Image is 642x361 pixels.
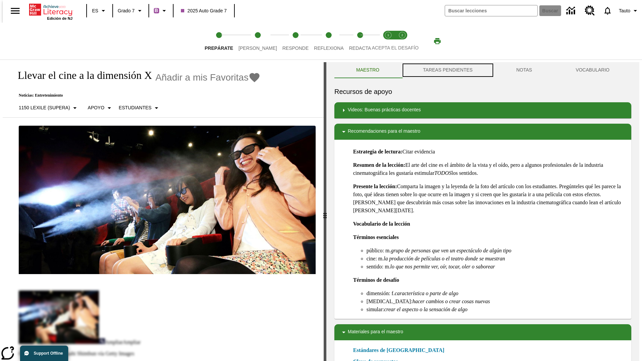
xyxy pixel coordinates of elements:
[199,23,238,59] button: Prepárate step 1 of 5
[115,5,146,17] button: Grado: Grado 7, Elige un grado
[344,23,377,59] button: Redacta step 5 of 5
[412,298,490,304] em: hacer cambios o crear cosas nuevas
[427,35,448,47] button: Imprimir
[599,2,616,19] a: Notificaciones
[116,102,163,114] button: Seleccionar estudiante
[387,33,389,37] text: 1
[334,62,401,78] button: Maestro
[155,72,261,83] button: Añadir a mis Favoritas - Llevar el cine a la dimensión X
[181,7,227,14] span: 2025 Auto Grade 7
[205,45,233,51] span: Prepárate
[391,248,511,253] em: grupo de personas que ven un espectáculo de algún tipo
[20,346,68,361] button: Support Offline
[29,2,73,20] div: Portada
[11,69,152,82] h1: Llevar el cine a la dimensión X
[238,45,277,51] span: [PERSON_NAME]
[401,62,495,78] button: TAREAS PENDIENTES
[334,62,631,78] div: Instructional Panel Tabs
[34,351,63,356] span: Support Offline
[334,102,631,118] div: Videos: Buenas prácticas docentes
[85,102,116,114] button: Tipo de apoyo, Apoyo
[324,62,326,361] div: Pulsa la tecla de intro o la barra espaciadora y luego presiona las flechas de derecha e izquierd...
[393,23,412,59] button: Acepta el desafío contesta step 2 of 2
[366,247,626,255] li: público: m.
[353,149,403,154] strong: Estrategia de lectura:
[118,7,135,14] span: Grado 7
[619,7,630,14] span: Tauto
[348,128,420,136] p: Recomendaciones para el maestro
[155,72,249,83] span: Añadir a mis Favoritas
[366,297,626,306] li: [MEDICAL_DATA]:
[3,62,324,358] div: reading
[348,328,403,336] p: Materiales para el maestro
[326,62,639,361] div: activity
[353,234,399,240] strong: Términos esenciales
[119,104,151,111] p: Estudiantes
[395,184,397,189] strong: :
[314,45,344,51] span: Reflexiona
[379,23,398,59] button: Acepta el desafío lee step 1 of 2
[366,255,626,263] li: cine: m.
[348,106,421,114] p: Videos: Buenas prácticas docentes
[19,126,316,274] img: El panel situado frente a los asientos rocía con agua nebulizada al feliz público en un cine equi...
[353,184,395,189] strong: Presente la lección
[89,5,110,17] button: Lenguaje: ES, Selecciona un idioma
[562,2,581,20] a: Centro de información
[11,93,260,98] p: Noticias: Entretenimiento
[372,45,419,50] span: ACEPTA EL DESAFÍO
[155,6,158,15] span: B
[495,62,554,78] button: NOTAS
[334,86,631,97] h6: Recursos de apoyo
[366,306,626,314] li: simular:
[353,277,399,283] strong: Términos de desafío
[353,161,626,177] p: El arte del cine es el ámbito de la vista y el oído, pero a algunos profesionales de la industria...
[353,346,448,354] a: Estándares de [GEOGRAPHIC_DATA]
[151,5,171,17] button: Boost El color de la clase es morado/púrpura. Cambiar el color de la clase.
[349,45,371,51] span: Redacta
[384,256,505,261] em: la producción de películas o el teatro donde se muestran
[554,62,631,78] button: VOCABULARIO
[616,5,642,17] button: Perfil/Configuración
[390,264,495,269] em: lo que nos permite ver, oír, tocar, oler o saborear
[309,23,349,59] button: Reflexiona step 4 of 5
[282,45,309,51] span: Responde
[88,104,104,111] p: Apoyo
[353,148,626,156] p: Citar evidencia
[434,170,451,176] em: TODOS
[92,7,98,14] span: ES
[401,33,403,37] text: 2
[445,5,537,16] input: Buscar campo
[47,16,73,20] span: Edición de NJ
[353,221,410,227] strong: Vocabulario de la lección
[334,124,631,140] div: Recomendaciones para el maestro
[277,23,314,59] button: Responde step 3 of 5
[16,102,82,114] button: Seleccione Lexile, 1150 Lexile (Supera)
[5,1,25,21] button: Abrir el menú lateral
[366,289,626,297] li: dimensión: f.
[353,183,626,215] p: Comparta la imagen y la leyenda de la foto del artículo con los estudiantes. Pregúnteles qué les ...
[334,324,631,340] div: Materiales para el maestro
[233,23,282,59] button: Lee step 2 of 5
[581,2,599,20] a: Centro de recursos, Se abrirá en una pestaña nueva.
[353,162,405,168] strong: Resumen de la lección:
[395,290,458,296] em: característica o parte de algo
[384,307,467,312] em: crear el aspecto o la sensación de algo
[366,263,626,271] li: sentido: m.
[19,104,70,111] p: 1150 Lexile (Supera)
